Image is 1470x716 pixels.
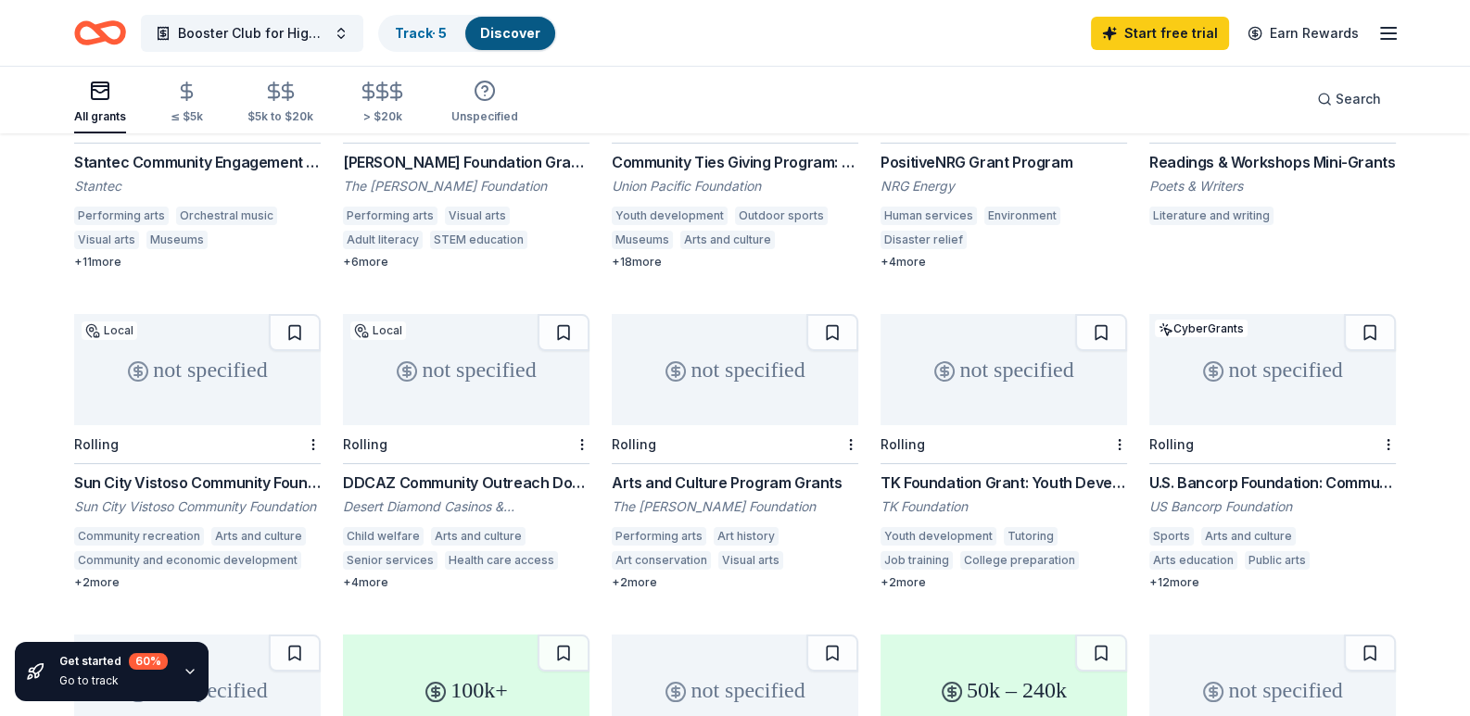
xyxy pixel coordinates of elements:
[171,109,203,124] div: ≤ $5k
[1004,527,1058,546] div: Tutoring
[881,231,967,249] div: Disaster relief
[74,72,126,133] button: All grants
[1201,527,1296,546] div: Arts and culture
[74,436,119,452] div: Rolling
[1336,88,1381,110] span: Search
[74,551,301,570] div: Community and economic development
[1149,177,1396,195] div: Poets & Writers
[343,255,589,270] div: + 6 more
[1155,320,1248,337] div: CyberGrants
[178,22,326,44] span: Booster Club for High School Pomline
[445,207,510,225] div: Visual arts
[74,314,321,590] a: not specifiedLocalRollingSun City Vistoso Community FoundationSun City Vistoso Community Foundati...
[612,314,858,590] a: not specifiedRollingArts and Culture Program GrantsThe [PERSON_NAME] FoundationPerforming artsArt...
[960,551,1079,570] div: College preparation
[1091,17,1229,50] a: Start free trial
[358,109,407,124] div: > $20k
[612,436,656,452] div: Rolling
[343,231,423,249] div: Adult literacy
[714,527,779,546] div: Art history
[451,109,518,124] div: Unspecified
[211,527,306,546] div: Arts and culture
[984,207,1060,225] div: Environment
[343,575,589,590] div: + 4 more
[881,527,996,546] div: Youth development
[74,231,139,249] div: Visual arts
[612,255,858,270] div: + 18 more
[881,551,953,570] div: Job training
[881,177,1127,195] div: NRG Energy
[881,314,1127,425] div: not specified
[735,207,828,225] div: Outdoor sports
[612,575,858,590] div: + 2 more
[1149,471,1396,494] div: U.S. Bancorp Foundation: Community Possible Grant Program
[74,11,126,55] a: Home
[1302,81,1396,118] button: Search
[343,551,437,570] div: Senior services
[612,151,858,173] div: Community Ties Giving Program: Local Grants
[343,436,387,452] div: Rolling
[74,177,321,195] div: Stantec
[343,527,424,546] div: Child welfare
[74,575,321,590] div: + 2 more
[247,73,313,133] button: $5k to $20k
[974,231,1117,249] div: Environmental education
[612,551,711,570] div: Art conservation
[881,471,1127,494] div: TK Foundation Grant: Youth Development Grant
[718,551,783,570] div: Visual arts
[1149,551,1237,570] div: Arts education
[881,151,1127,173] div: PositiveNRG Grant Program
[215,231,303,249] div: Arts education
[74,527,204,546] div: Community recreation
[1149,314,1396,590] a: not specifiedCyberGrantsRollingU.S. Bancorp Foundation: Community Possible Grant ProgramUS Bancor...
[451,72,518,133] button: Unspecified
[378,15,557,52] button: Track· 5Discover
[171,73,203,133] button: ≤ $5k
[74,497,321,516] div: Sun City Vistoso Community Foundation
[129,653,168,670] div: 60 %
[82,321,137,340] div: Local
[1149,497,1396,516] div: US Bancorp Foundation
[881,255,1127,270] div: + 4 more
[74,207,169,225] div: Performing arts
[881,497,1127,516] div: TK Foundation
[141,15,363,52] button: Booster Club for High School Pomline
[247,109,313,124] div: $5k to $20k
[1149,151,1396,173] div: Readings & Workshops Mini-Grants
[74,314,321,425] div: not specified
[358,73,407,133] button: > $20k
[59,673,168,688] div: Go to track
[343,151,589,173] div: [PERSON_NAME] Foundation Grants
[612,177,858,195] div: Union Pacific Foundation
[74,471,321,494] div: Sun City Vistoso Community Foundation
[1236,17,1370,50] a: Earn Rewards
[445,551,558,570] div: Health care access
[881,575,1127,590] div: + 2 more
[1149,575,1396,590] div: + 12 more
[343,471,589,494] div: DDCAZ Community Outreach Donations
[343,207,437,225] div: Performing arts
[343,497,589,516] div: Desert Diamond Casinos & Entertainment
[395,25,447,41] a: Track· 5
[881,436,925,452] div: Rolling
[881,314,1127,590] a: not specifiedRollingTK Foundation Grant: Youth Development GrantTK FoundationYouth developmentTut...
[146,231,208,249] div: Museums
[59,653,168,670] div: Get started
[612,231,673,249] div: Museums
[612,527,706,546] div: Performing arts
[74,109,126,124] div: All grants
[176,207,277,225] div: Orchestral music
[350,321,406,340] div: Local
[1149,207,1274,225] div: Literature and writing
[430,231,527,249] div: STEM education
[680,231,775,249] div: Arts and culture
[1245,551,1310,570] div: Public arts
[612,207,728,225] div: Youth development
[343,314,589,590] a: not specifiedLocalRollingDDCAZ Community Outreach DonationsDesert Diamond Casinos & Entertainment...
[74,255,321,270] div: + 11 more
[1149,436,1194,452] div: Rolling
[612,471,858,494] div: Arts and Culture Program Grants
[343,177,589,195] div: The [PERSON_NAME] Foundation
[1149,527,1194,546] div: Sports
[881,207,977,225] div: Human services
